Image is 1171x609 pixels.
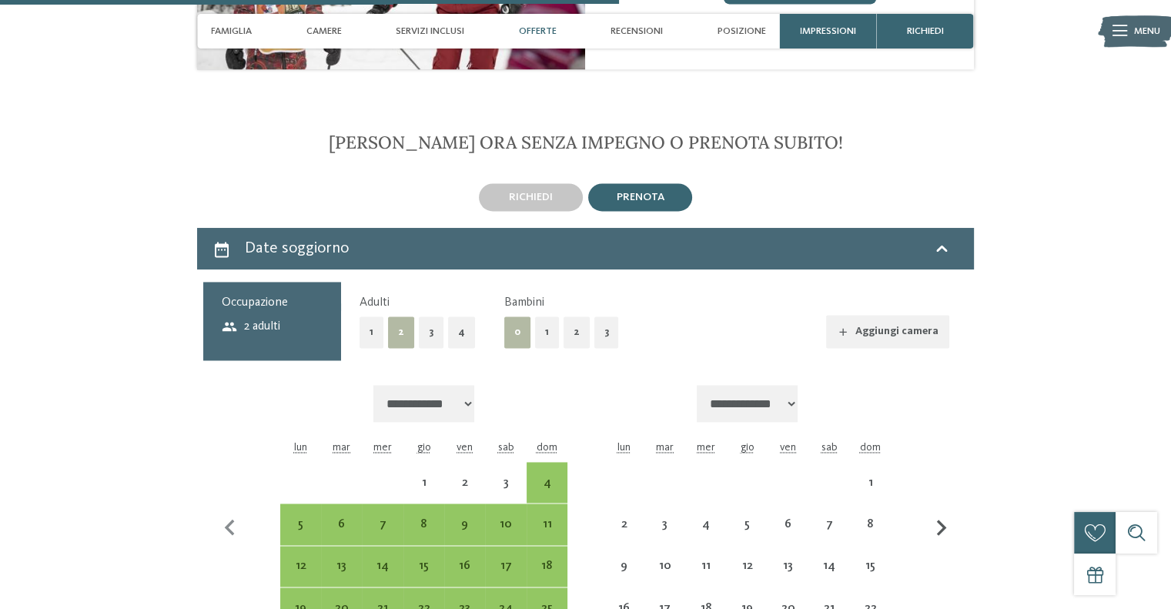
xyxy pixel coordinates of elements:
div: 16 [446,560,483,597]
span: Servizi inclusi [396,25,464,37]
div: arrivo/check-in non effettuabile [485,462,526,503]
div: arrivo/check-in non effettuabile [604,546,644,587]
div: arrivo/check-in possibile [403,546,444,587]
div: Tue Jan 13 2026 [321,546,362,587]
button: 1 [360,316,383,348]
button: 1 [535,316,559,348]
div: arrivo/check-in non effettuabile [403,462,444,503]
div: 7 [363,518,401,556]
div: arrivo/check-in non effettuabile [850,462,891,503]
div: arrivo/check-in non effettuabile [444,462,485,503]
div: 5 [282,518,320,556]
div: Wed Jan 14 2026 [362,546,403,587]
button: Aggiungi camera [826,315,949,349]
div: Tue Jan 06 2026 [321,504,362,544]
abbr: venerdì [780,442,796,453]
div: 7 [810,518,848,556]
abbr: mercoledì [373,442,392,453]
h2: Date soggiorno [245,240,349,256]
div: arrivo/check-in possibile [527,462,567,503]
button: 2 [564,316,590,348]
span: Recensioni [611,25,663,37]
div: 11 [528,518,566,556]
span: Bambini [504,296,544,309]
div: 13 [323,560,360,597]
abbr: mercoledì [697,442,715,453]
span: prenota [617,192,664,202]
button: 2 [388,316,414,348]
span: Camere [306,25,342,37]
div: 18 [528,560,566,597]
div: arrivo/check-in non effettuabile [685,504,726,544]
div: arrivo/check-in non effettuabile [644,504,685,544]
div: arrivo/check-in non effettuabile [604,504,644,544]
div: Sun Jan 04 2026 [527,462,567,503]
button: 0 [504,316,530,348]
div: arrivo/check-in possibile [280,546,321,587]
div: Sat Jan 03 2026 [485,462,526,503]
div: Thu Feb 05 2026 [727,504,768,544]
div: 3 [646,518,684,556]
div: 2 [446,477,483,514]
span: Offerte [519,25,557,37]
div: Thu Jan 08 2026 [403,504,444,544]
div: Thu Jan 01 2026 [403,462,444,503]
div: Mon Feb 09 2026 [604,546,644,587]
div: Thu Jan 15 2026 [403,546,444,587]
div: arrivo/check-in possibile [444,504,485,544]
div: Sun Jan 11 2026 [527,504,567,544]
div: 10 [487,518,524,556]
div: arrivo/check-in possibile [444,546,485,587]
div: Sat Jan 17 2026 [485,546,526,587]
div: Fri Jan 09 2026 [444,504,485,544]
div: Sun Feb 08 2026 [850,504,891,544]
div: 6 [323,518,360,556]
div: arrivo/check-in non effettuabile [808,546,849,587]
div: arrivo/check-in non effettuabile [727,504,768,544]
div: arrivo/check-in non effettuabile [768,546,808,587]
div: 9 [446,518,483,556]
div: 8 [851,518,889,556]
div: 8 [405,518,443,556]
div: arrivo/check-in possibile [485,546,526,587]
button: 4 [448,316,475,348]
div: arrivo/check-in possibile [362,546,403,587]
div: Fri Jan 16 2026 [444,546,485,587]
div: 9 [605,560,643,597]
abbr: venerdì [457,442,473,453]
span: richiedi [907,25,944,37]
div: Wed Feb 11 2026 [685,546,726,587]
div: Mon Jan 05 2026 [280,504,321,544]
div: arrivo/check-in possibile [321,504,362,544]
button: 3 [419,316,443,348]
div: arrivo/check-in possibile [280,504,321,544]
abbr: martedì [333,442,350,453]
div: Fri Feb 06 2026 [768,504,808,544]
div: 11 [687,560,724,597]
abbr: domenica [537,442,557,453]
span: 2 adulti [222,318,280,335]
div: 13 [769,560,807,597]
button: 3 [594,316,619,348]
div: 12 [728,560,766,597]
abbr: domenica [860,442,881,453]
div: arrivo/check-in non effettuabile [685,546,726,587]
div: arrivo/check-in non effettuabile [727,546,768,587]
div: Tue Feb 10 2026 [644,546,685,587]
div: arrivo/check-in non effettuabile [768,504,808,544]
div: 12 [282,560,320,597]
div: 14 [363,560,401,597]
div: arrivo/check-in possibile [403,504,444,544]
div: arrivo/check-in possibile [321,546,362,587]
div: Mon Feb 02 2026 [604,504,644,544]
div: Fri Feb 13 2026 [768,546,808,587]
div: arrivo/check-in possibile [362,504,403,544]
div: Sun Feb 15 2026 [850,546,891,587]
div: 3 [487,477,524,514]
div: Thu Feb 12 2026 [727,546,768,587]
div: 1 [851,477,889,514]
div: Sat Feb 14 2026 [808,546,849,587]
div: 17 [487,560,524,597]
abbr: giovedì [740,442,754,453]
div: arrivo/check-in non effettuabile [808,504,849,544]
